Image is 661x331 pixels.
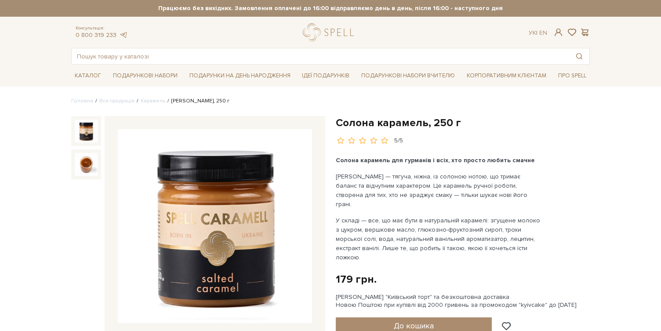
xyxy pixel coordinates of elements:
[536,29,538,36] span: |
[119,31,127,39] a: telegram
[303,23,358,41] a: logo
[75,153,98,176] img: Солона карамель, 250 г
[336,156,535,164] b: Солона карамель для гурманів і всіх, хто просто любить смачне
[394,137,403,145] div: 5/5
[539,29,547,36] a: En
[109,69,181,83] a: Подарункові набори
[76,25,127,31] span: Консультація:
[336,116,590,130] h1: Солона карамель, 250 г
[118,129,312,324] img: Солона карамель, 250 г
[336,216,542,262] p: У складі — все, що має бути в натуральній карамелі: згущене молоко з цукром, вершкове масло, глюк...
[165,97,229,105] li: [PERSON_NAME], 250 г
[71,98,93,104] a: Головна
[555,69,590,83] a: Про Spell
[569,48,589,64] button: Пошук товару у каталозі
[529,29,547,37] div: Ук
[394,321,434,331] span: До кошика
[99,98,134,104] a: Вся продукція
[336,172,542,209] p: [PERSON_NAME] — тягуча, ніжна, із солоною нотою, що тримає баланс та відчутним характером. Це кар...
[358,68,458,83] a: Подарункові набори Вчителю
[76,31,116,39] a: 0 800 319 233
[71,69,105,83] a: Каталог
[72,48,569,64] input: Пошук товару у каталозі
[75,120,98,142] img: Солона карамель, 250 г
[336,293,590,309] div: [PERSON_NAME] "Київський торт" та безкоштовна доставка Новою Поштою при купівлі від 2000 гривень ...
[71,4,590,12] strong: Працюємо без вихідних. Замовлення оплачені до 16:00 відправляємо день в день, після 16:00 - насту...
[186,69,294,83] a: Подарунки на День народження
[298,69,353,83] a: Ідеї подарунків
[463,69,550,83] a: Корпоративним клієнтам
[336,273,377,286] div: 179 грн.
[141,98,165,104] a: Карамель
